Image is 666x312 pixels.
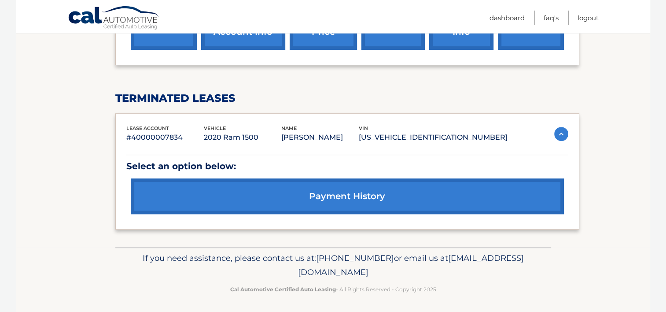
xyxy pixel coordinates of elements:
[230,286,336,293] strong: Cal Automotive Certified Auto Leasing
[131,178,564,214] a: payment history
[204,125,226,131] span: vehicle
[204,131,281,144] p: 2020 Ram 1500
[316,253,394,263] span: [PHONE_NUMBER]
[126,159,568,174] p: Select an option below:
[68,6,160,31] a: Cal Automotive
[115,92,579,105] h2: terminated leases
[578,11,599,25] a: Logout
[489,11,525,25] a: Dashboard
[281,125,297,131] span: name
[121,251,545,279] p: If you need assistance, please contact us at: or email us at
[281,131,359,144] p: [PERSON_NAME]
[126,131,204,144] p: #40000007834
[121,285,545,294] p: - All Rights Reserved - Copyright 2025
[126,125,169,131] span: lease account
[359,125,368,131] span: vin
[298,253,524,277] span: [EMAIL_ADDRESS][DOMAIN_NAME]
[554,127,568,141] img: accordion-active.svg
[359,131,508,144] p: [US_VEHICLE_IDENTIFICATION_NUMBER]
[544,11,559,25] a: FAQ's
